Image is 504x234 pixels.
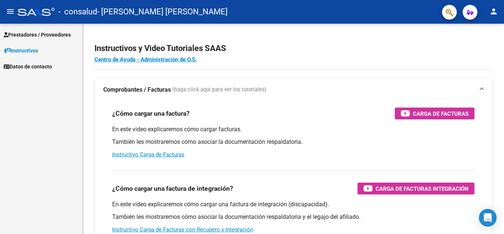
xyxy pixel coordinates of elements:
[4,62,52,71] span: Datos de contacto
[58,4,97,20] span: - consalud
[112,226,253,233] a: Instructivo Carga de Facturas con Recupero x Integración
[395,108,474,119] button: Carga de Facturas
[112,138,474,146] p: También les mostraremos cómo asociar la documentación respaldatoria.
[112,213,474,221] p: También les mostraremos cómo asociar la documentación respaldatoria y el legajo del afiliado.
[112,200,474,208] p: En este video explicaremos cómo cargar una factura de integración (discapacidad).
[112,125,474,133] p: En este video explicaremos cómo cargar facturas.
[6,7,15,16] mat-icon: menu
[94,78,492,102] mat-expansion-panel-header: Comprobantes / Facturas (haga click aquí para ver los tutoriales)
[4,47,38,55] span: Instructivos
[489,7,498,16] mat-icon: person
[413,109,469,118] span: Carga de Facturas
[103,86,171,94] strong: Comprobantes / Facturas
[112,183,233,194] h3: ¿Cómo cargar una factura de integración?
[94,41,492,55] h2: Instructivos y Video Tutoriales SAAS
[112,151,184,158] a: Instructivo Carga de Facturas
[376,184,469,193] span: Carga de Facturas Integración
[112,108,190,119] h3: ¿Cómo cargar una factura?
[172,86,266,94] span: (haga click aquí para ver los tutoriales)
[479,209,497,227] div: Open Intercom Messenger
[94,56,197,63] a: Centro de Ayuda - Administración de O.S.
[97,4,228,20] span: - [PERSON_NAME] [PERSON_NAME]
[358,183,474,194] button: Carga de Facturas Integración
[4,31,71,39] span: Prestadores / Proveedores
